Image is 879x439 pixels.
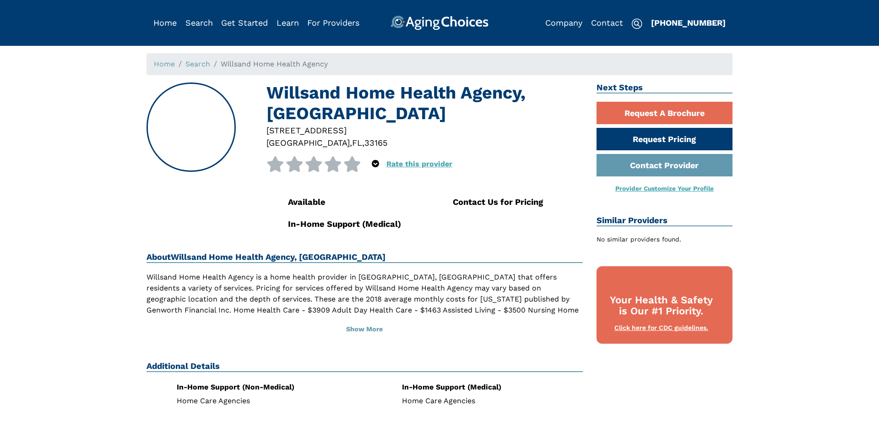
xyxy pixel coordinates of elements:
[372,156,379,172] div: Popover trigger
[177,397,358,405] li: Home Care Agencies
[221,18,268,27] a: Get Started
[146,53,732,75] nav: breadcrumb
[606,295,717,318] div: Your Health & Safety is Our #1 Priority.
[146,361,583,372] h2: Additional Details
[364,137,388,149] div: 33165
[453,196,583,208] div: Contact Us for Pricing
[597,154,733,176] a: Contact Provider
[651,18,726,27] a: [PHONE_NUMBER]
[362,138,364,148] span: ,
[185,18,213,27] a: Search
[266,82,583,124] h1: Willsand Home Health Agency, [GEOGRAPHIC_DATA]
[221,60,328,68] span: Willsand Home Health Agency
[402,397,583,405] li: Home Care Agencies
[606,324,717,333] div: Click here for CDC guidelines.
[402,384,583,391] div: In-Home Support (Medical)
[266,138,350,148] span: [GEOGRAPHIC_DATA]
[307,18,359,27] a: For Providers
[288,196,418,208] div: Available
[391,16,488,30] img: AgingChoices
[146,252,583,263] h2: About Willsand Home Health Agency, [GEOGRAPHIC_DATA]
[597,102,733,124] a: Request A Brochure
[615,185,714,192] a: Provider Customize Your Profile
[597,128,733,150] a: Request Pricing
[277,18,299,27] a: Learn
[154,60,175,68] a: Home
[631,18,642,29] img: search-icon.svg
[146,319,583,340] button: Show More
[177,384,358,391] div: In-Home Support (Non-Medical)
[146,272,583,327] p: Willsand Home Health Agency is a home health provider in [GEOGRAPHIC_DATA], [GEOGRAPHIC_DATA] tha...
[591,18,623,27] a: Contact
[352,138,362,148] span: FL
[386,159,452,168] a: Rate this provider
[185,60,210,68] a: Search
[597,215,733,226] h2: Similar Providers
[153,18,177,27] a: Home
[597,235,733,244] div: No similar providers found.
[597,82,733,93] h2: Next Steps
[266,124,583,137] div: [STREET_ADDRESS]
[545,18,582,27] a: Company
[350,138,352,148] span: ,
[288,218,418,230] div: In-Home Support (Medical)
[185,16,213,30] div: Popover trigger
